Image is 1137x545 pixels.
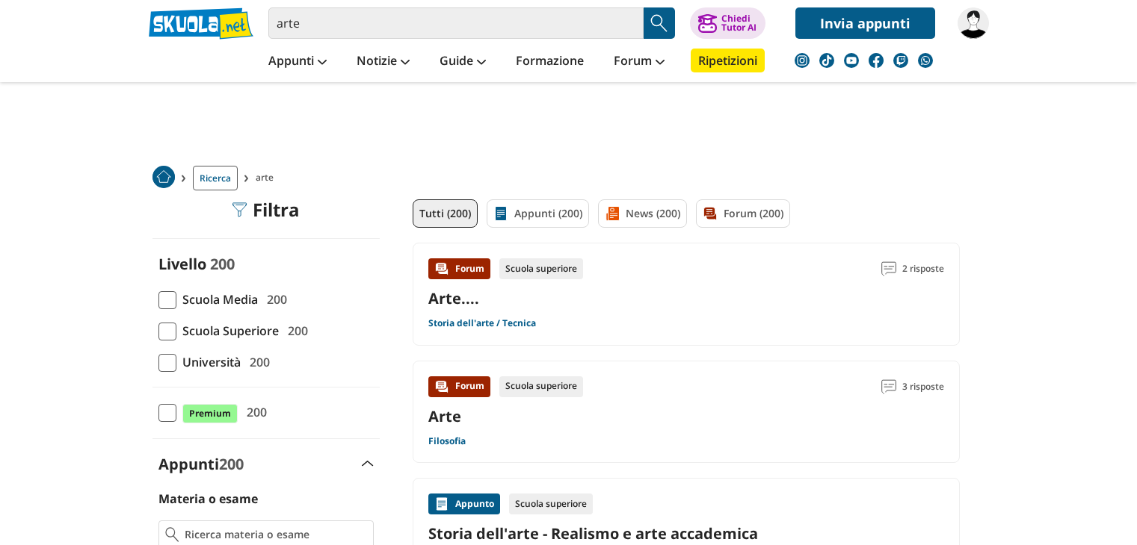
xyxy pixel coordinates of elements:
[232,199,300,220] div: Filtra
[219,454,244,474] span: 200
[918,53,933,68] img: WhatsApp
[165,527,179,542] img: Ricerca materia o esame
[512,49,588,75] a: Formazione
[436,49,490,75] a: Guide
[795,53,810,68] img: instagram
[152,166,175,190] a: Home
[690,7,765,39] button: ChiediTutor AI
[434,496,449,511] img: Appunti contenuto
[282,321,308,340] span: 200
[644,7,675,39] button: Search Button
[893,53,908,68] img: twitch
[158,454,244,474] label: Appunti
[176,290,258,309] span: Scuola Media
[499,258,583,279] div: Scuola superiore
[256,166,280,190] span: arte
[428,258,490,279] div: Forum
[176,352,241,372] span: Università
[428,406,461,426] a: Arte
[428,288,479,308] a: Arte....
[691,49,765,72] a: Ripetizioni
[881,379,896,394] img: Commenti lettura
[428,376,490,397] div: Forum
[487,199,589,228] a: Appunti (200)
[158,254,206,274] label: Livello
[353,49,413,75] a: Notizie
[232,202,247,217] img: Filtra filtri mobile
[795,7,935,39] a: Invia appunti
[598,199,687,228] a: News (200)
[182,404,238,423] span: Premium
[902,376,944,397] span: 3 risposte
[185,527,366,542] input: Ricerca materia o esame
[493,206,508,221] img: Appunti filtro contenuto
[881,261,896,276] img: Commenti lettura
[610,49,668,75] a: Forum
[434,379,449,394] img: Forum contenuto
[648,12,671,34] img: Cerca appunti, riassunti o versioni
[428,523,944,544] a: Storia dell'arte - Realismo e arte accademica
[210,254,235,274] span: 200
[193,166,238,190] a: Ricerca
[176,321,279,340] span: Scuola Superiore
[605,206,620,221] img: News filtro contenuto
[869,53,884,68] img: facebook
[158,490,258,507] label: Materia o esame
[844,53,859,68] img: youtube
[413,199,478,228] a: Tutti (200)
[509,493,593,514] div: Scuola superiore
[902,258,944,279] span: 2 risposte
[428,493,500,514] div: Appunto
[265,49,330,75] a: Appunti
[819,53,834,68] img: tiktok
[434,261,449,276] img: Forum contenuto
[696,199,790,228] a: Forum (200)
[244,352,270,372] span: 200
[703,206,718,221] img: Forum filtro contenuto
[261,290,287,309] span: 200
[428,435,466,447] a: Filosofia
[499,376,583,397] div: Scuola superiore
[721,14,757,32] div: Chiedi Tutor AI
[268,7,644,39] input: Cerca appunti, riassunti o versioni
[241,402,267,422] span: 200
[958,7,989,39] img: MONTEALE
[428,317,536,329] a: Storia dell'arte / Tecnica
[362,461,374,467] img: Apri e chiudi sezione
[152,166,175,188] img: Home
